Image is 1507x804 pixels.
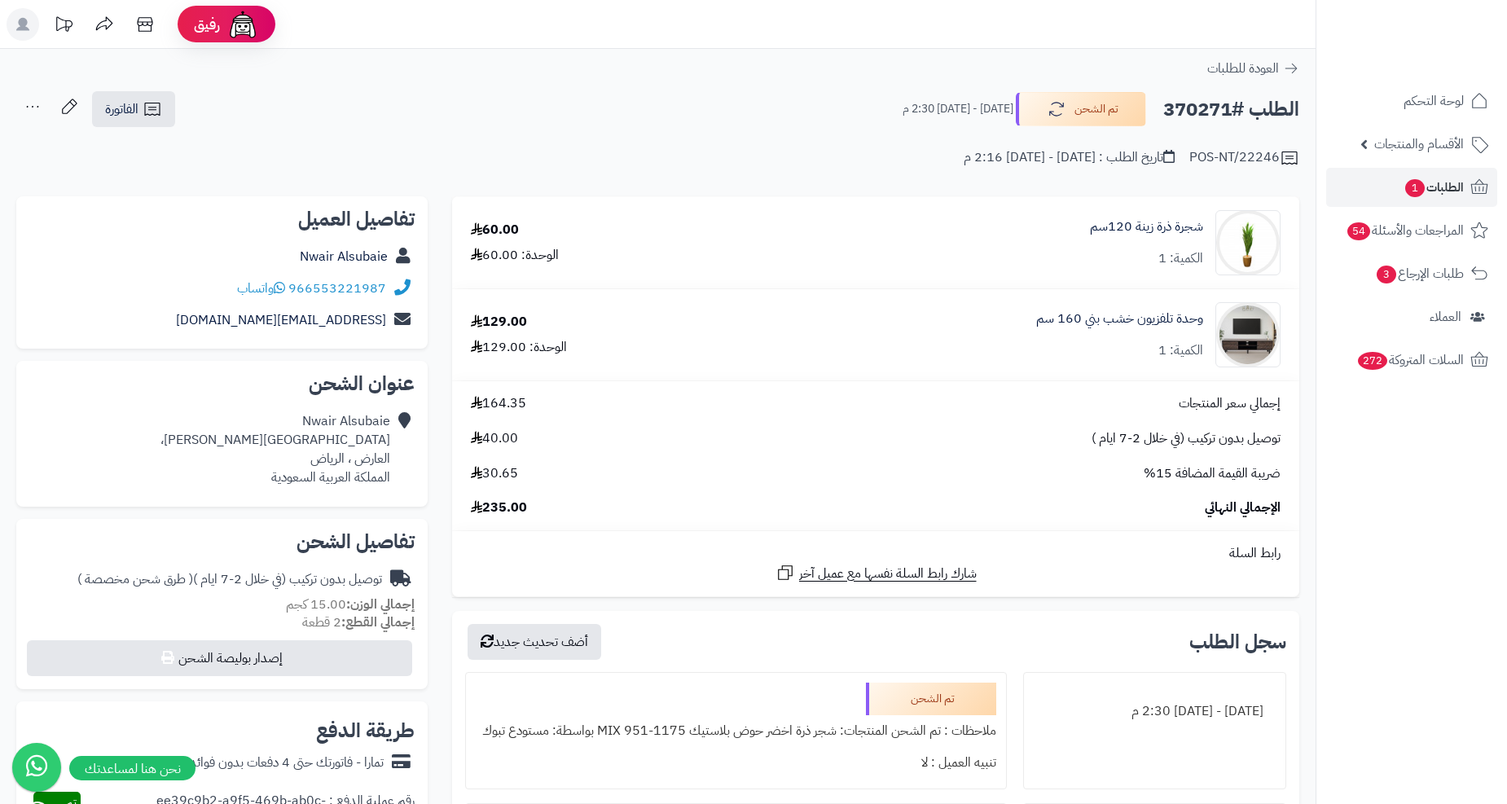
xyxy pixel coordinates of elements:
[799,565,977,583] span: شارك رابط السلة نفسها مع عميل آخر
[1189,632,1286,652] h3: سجل الطلب
[226,8,259,41] img: ai-face.png
[1144,464,1281,483] span: ضريبة القيمة المضافة 15%
[1358,352,1387,370] span: 272
[459,544,1293,563] div: رابط السلة
[176,310,386,330] a: [EMAIL_ADDRESS][DOMAIN_NAME]
[160,412,390,486] div: Nwair Alsubaie [GEOGRAPHIC_DATA][PERSON_NAME]، العارض ، الرياض المملكة العربية السعودية
[341,613,415,632] strong: إجمالي القطع:
[346,595,415,614] strong: إجمالي الوزن:
[300,247,388,266] a: Nwair Alsubaie
[1189,148,1299,168] div: POS-NT/22246
[43,8,84,45] a: تحديثات المنصة
[476,715,996,747] div: ملاحظات : تم الشحن المنتجات: شجر ذرة اخضر حوض بلاستيك MIX 951-1175 بواسطة: مستودع تبوك
[1158,249,1203,268] div: الكمية: 1
[471,313,527,332] div: 129.00
[468,624,601,660] button: أضف تحديث جديد
[288,279,386,298] a: 966553221987
[775,563,977,583] a: شارك رابط السلة نفسها مع عميل آخر
[194,15,220,34] span: رفيق
[105,99,138,119] span: الفاتورة
[77,570,382,589] div: توصيل بدون تركيب (في خلال 2-7 ايام )
[27,640,412,676] button: إصدار بوليصة الشحن
[1377,266,1396,283] span: 3
[1016,92,1146,126] button: تم الشحن
[1326,211,1497,250] a: المراجعات والأسئلة54
[471,429,518,448] span: 40.00
[1326,81,1497,121] a: لوحة التحكم
[29,532,415,551] h2: تفاصيل الشحن
[286,595,415,614] small: 15.00 كجم
[1430,305,1461,328] span: العملاء
[92,91,175,127] a: الفاتورة
[866,683,996,715] div: تم الشحن
[903,101,1013,117] small: [DATE] - [DATE] 2:30 م
[1205,499,1281,517] span: الإجمالي النهائي
[1326,168,1497,207] a: الطلبات1
[1326,297,1497,336] a: العملاء
[471,394,526,413] span: 164.35
[1396,46,1492,80] img: logo-2.png
[471,464,518,483] span: 30.65
[1034,696,1276,727] div: [DATE] - [DATE] 2:30 م
[1326,340,1497,380] a: السلات المتروكة272
[471,246,559,265] div: الوحدة: 60.00
[1375,262,1464,285] span: طلبات الإرجاع
[471,499,527,517] span: 235.00
[29,209,415,229] h2: تفاصيل العميل
[1404,176,1464,199] span: الطلبات
[190,753,384,772] div: تمارا - فاتورتك حتى 4 دفعات بدون فوائد
[1090,217,1203,236] a: شجرة ذرة زينة 120سم
[1216,210,1280,275] img: 1693058453-76574576-90x90.jpg
[1346,219,1464,242] span: المراجعات والأسئلة
[29,374,415,393] h2: عنوان الشحن
[1036,310,1203,328] a: وحدة تلفزيون خشب بني 160 سم
[1092,429,1281,448] span: توصيل بدون تركيب (في خلال 2-7 ايام )
[1404,90,1464,112] span: لوحة التحكم
[1326,254,1497,293] a: طلبات الإرجاع3
[1374,133,1464,156] span: الأقسام والمنتجات
[77,569,193,589] span: ( طرق شحن مخصصة )
[1405,179,1425,197] span: 1
[476,747,996,779] div: تنبيه العميل : لا
[1216,302,1280,367] img: 1750492780-220601011456-90x90.jpg
[1163,93,1299,126] h2: الطلب #370271
[1179,394,1281,413] span: إجمالي سعر المنتجات
[1356,349,1464,371] span: السلات المتروكة
[471,221,519,239] div: 60.00
[316,721,415,740] h2: طريقة الدفع
[1207,59,1299,78] a: العودة للطلبات
[1158,341,1203,360] div: الكمية: 1
[471,338,567,357] div: الوحدة: 129.00
[1347,222,1370,240] span: 54
[302,613,415,632] small: 2 قطعة
[964,148,1175,167] div: تاريخ الطلب : [DATE] - [DATE] 2:16 م
[1207,59,1279,78] span: العودة للطلبات
[237,279,285,298] a: واتساب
